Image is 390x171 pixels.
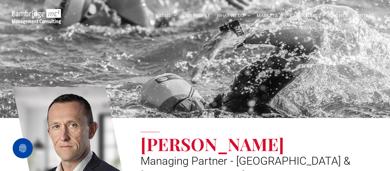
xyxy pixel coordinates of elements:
[180,11,213,21] a: OUR PEOPLE
[12,10,61,16] a: Your Business Transformed | Cambridge Management Consulting
[324,11,351,21] a: INSIGHTS
[351,11,377,21] a: CONTACT
[214,11,254,21] a: WHAT WE DO
[287,11,324,21] a: CASE STUDIES
[153,11,180,21] a: ABOUT
[254,11,287,21] a: MARKETS
[12,9,61,24] img: Go to Homepage
[141,132,284,156] span: [PERSON_NAME]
